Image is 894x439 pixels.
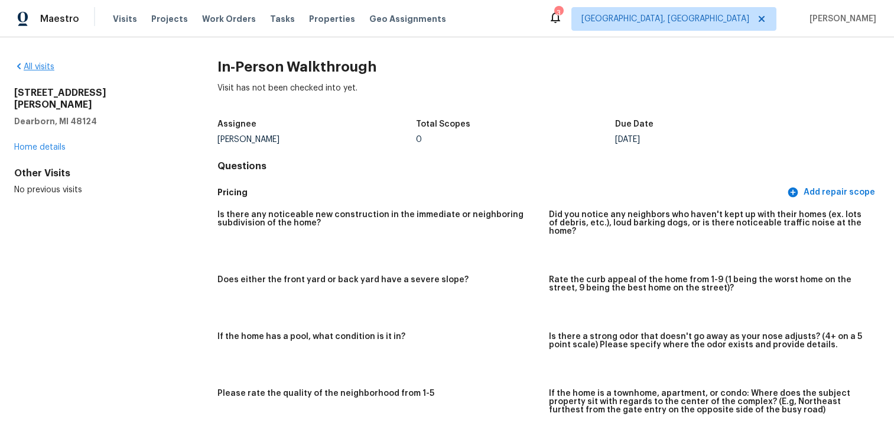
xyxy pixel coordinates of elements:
[14,87,180,111] h2: [STREET_ADDRESS][PERSON_NAME]
[789,185,875,200] span: Add repair scope
[416,135,615,144] div: 0
[549,333,870,349] h5: Is there a strong odor that doesn't go away as your nose adjusts? (4+ on a 5 point scale) Please ...
[14,143,66,151] a: Home details
[369,13,446,25] span: Geo Assignments
[581,13,749,25] span: [GEOGRAPHIC_DATA], [GEOGRAPHIC_DATA]
[554,7,563,19] div: 3
[217,160,880,172] h4: Questions
[785,182,880,204] button: Add repair scope
[14,186,82,194] span: No previous visits
[202,13,256,25] span: Work Orders
[217,211,539,227] h5: Is there any noticeable new construction in the immediate or neighboring subdivision of the home?
[40,13,79,25] span: Maestro
[14,167,180,179] div: Other Visits
[805,13,876,25] span: [PERSON_NAME]
[14,63,54,71] a: All visits
[217,82,880,113] div: Visit has not been checked into yet.
[549,276,870,292] h5: Rate the curb appeal of the home from 1-9 (1 being the worst home on the street, 9 being the best...
[217,186,785,199] h5: Pricing
[113,13,137,25] span: Visits
[549,211,870,235] h5: Did you notice any neighbors who haven't kept up with their homes (ex. lots of debris, etc.), lou...
[217,276,469,284] h5: Does either the front yard or back yard have a severe slope?
[309,13,355,25] span: Properties
[151,13,188,25] span: Projects
[615,135,814,144] div: [DATE]
[217,333,405,341] h5: If the home has a pool, what condition is it in?
[217,61,880,73] h2: In-Person Walkthrough
[14,115,180,127] h5: Dearborn, MI 48124
[270,15,295,23] span: Tasks
[217,120,256,128] h5: Assignee
[416,120,470,128] h5: Total Scopes
[549,389,870,414] h5: If the home is a townhome, apartment, or condo: Where does the subject property sit with regards ...
[217,389,434,398] h5: Please rate the quality of the neighborhood from 1-5
[217,135,416,144] div: [PERSON_NAME]
[615,120,654,128] h5: Due Date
